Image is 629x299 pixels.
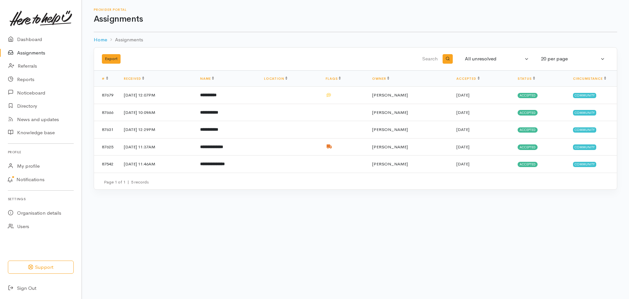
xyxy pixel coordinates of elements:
td: 87631 [94,121,119,139]
a: Received [124,76,144,81]
button: 20 per page [537,53,609,65]
td: [DATE] 12:07PM [119,87,195,104]
button: All unresolved [461,53,533,65]
div: 20 per page [541,55,599,63]
a: Accepted [456,76,479,81]
li: Assignments [107,36,143,44]
td: [DATE] 12:29PM [119,121,195,139]
button: Support [8,261,74,274]
span: [PERSON_NAME] [372,161,408,167]
span: Accepted [518,127,538,133]
td: [DATE] 11:37AM [119,138,195,156]
span: Community [573,110,596,115]
span: Accepted [518,144,538,150]
a: Flags [326,76,341,81]
h6: Settings [8,195,74,203]
td: [DATE] 10:09AM [119,104,195,121]
td: 87666 [94,104,119,121]
a: Status [518,76,535,81]
a: # [102,76,108,81]
time: [DATE] [456,144,469,150]
a: Owner [372,76,389,81]
span: [PERSON_NAME] [372,144,408,150]
a: Home [94,36,107,44]
time: [DATE] [456,110,469,115]
h6: Provider Portal [94,8,617,11]
span: [PERSON_NAME] [372,92,408,98]
span: [PERSON_NAME] [372,127,408,132]
span: [PERSON_NAME] [372,110,408,115]
td: [DATE] 11:46AM [119,156,195,173]
td: 87542 [94,156,119,173]
div: All unresolved [465,55,523,63]
h6: Profile [8,148,74,157]
span: Accepted [518,110,538,115]
span: | [127,179,129,185]
span: Community [573,144,596,150]
small: Page 1 of 1 5 records [104,179,149,185]
span: Community [573,162,596,167]
a: Circumstance [573,76,606,81]
td: 87625 [94,138,119,156]
span: Accepted [518,93,538,98]
input: Search [281,51,439,67]
span: Community [573,127,596,133]
a: Location [264,76,287,81]
a: Name [200,76,214,81]
time: [DATE] [456,127,469,132]
nav: breadcrumb [94,32,617,48]
td: 87679 [94,87,119,104]
span: Community [573,93,596,98]
button: Export [102,54,121,64]
span: Accepted [518,162,538,167]
time: [DATE] [456,161,469,167]
time: [DATE] [456,92,469,98]
h1: Assignments [94,14,617,24]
